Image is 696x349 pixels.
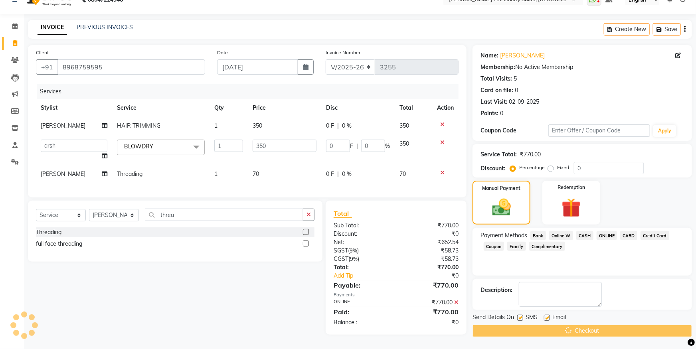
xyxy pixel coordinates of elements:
[210,99,248,117] th: Qty
[399,170,406,177] span: 70
[641,231,669,240] span: Credit Card
[597,231,617,240] span: ONLINE
[124,143,153,150] span: BLOWDRY
[396,298,465,307] div: ₹770.00
[480,86,513,95] div: Card on file:
[328,221,396,230] div: Sub Total:
[396,221,465,230] div: ₹770.00
[328,246,396,255] div: ( )
[334,247,348,254] span: SGST
[480,286,512,294] div: Description:
[396,307,465,317] div: ₹770.00
[36,228,61,237] div: Threading
[396,280,465,290] div: ₹770.00
[334,209,352,218] span: Total
[526,313,538,323] span: SMS
[509,98,539,106] div: 02-09-2025
[486,197,517,218] img: _cash.svg
[36,99,112,117] th: Stylist
[217,49,228,56] label: Date
[328,280,396,290] div: Payable:
[480,109,498,118] div: Points:
[552,313,566,323] span: Email
[214,170,217,177] span: 1
[117,170,142,177] span: Threading
[399,140,409,147] span: 350
[41,122,85,129] span: [PERSON_NAME]
[529,242,565,251] span: Complimentary
[41,170,85,177] span: [PERSON_NAME]
[480,98,507,106] div: Last Visit:
[556,196,587,220] img: _gift.svg
[326,170,334,178] span: 0 F
[337,170,339,178] span: |
[395,99,432,117] th: Total
[253,170,259,177] span: 70
[557,164,569,171] label: Fixed
[396,230,465,238] div: ₹0
[515,86,518,95] div: 0
[37,84,465,99] div: Services
[350,256,358,262] span: 9%
[385,142,390,150] span: %
[520,150,541,159] div: ₹770.00
[38,20,67,35] a: INVOICE
[576,231,593,240] span: CASH
[342,170,352,178] span: 0 %
[253,122,262,129] span: 350
[500,51,545,60] a: [PERSON_NAME]
[480,51,498,60] div: Name:
[519,164,545,171] label: Percentage
[480,63,515,71] div: Membership:
[350,247,357,254] span: 9%
[396,255,465,263] div: ₹58.73
[530,231,546,240] span: Bank
[558,184,585,191] label: Redemption
[328,307,396,317] div: Paid:
[507,242,526,251] span: Family
[57,59,205,75] input: Search by Name/Mobile/Email/Code
[334,255,348,262] span: CGST
[432,99,459,117] th: Action
[328,298,396,307] div: ONLINE
[549,231,573,240] span: Online W
[399,122,409,129] span: 350
[328,238,396,246] div: Net:
[337,122,339,130] span: |
[153,143,157,150] a: x
[326,49,360,56] label: Invoice Number
[500,109,503,118] div: 0
[214,122,217,129] span: 1
[356,142,358,150] span: |
[653,125,676,137] button: Apply
[77,24,133,31] a: PREVIOUS INVOICES
[396,318,465,327] div: ₹0
[407,272,465,280] div: ₹0
[473,313,514,323] span: Send Details On
[653,23,681,35] button: Save
[484,242,504,251] span: Coupon
[480,164,505,173] div: Discount:
[321,99,395,117] th: Disc
[396,246,465,255] div: ₹58.73
[480,231,527,240] span: Payment Methods
[514,75,517,83] div: 5
[328,230,396,238] div: Discount:
[328,255,396,263] div: ( )
[117,122,160,129] span: HAIR TRIMMING
[328,272,407,280] a: Add Tip
[36,240,82,248] div: full face threading
[548,124,650,137] input: Enter Offer / Coupon Code
[328,263,396,272] div: Total:
[248,99,321,117] th: Price
[334,292,459,298] div: Payments
[350,142,353,150] span: F
[482,185,521,192] label: Manual Payment
[480,63,684,71] div: No Active Membership
[342,122,352,130] span: 0 %
[326,122,334,130] span: 0 F
[480,126,548,135] div: Coupon Code
[145,209,303,221] input: Search or Scan
[112,99,210,117] th: Service
[604,23,650,35] button: Create New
